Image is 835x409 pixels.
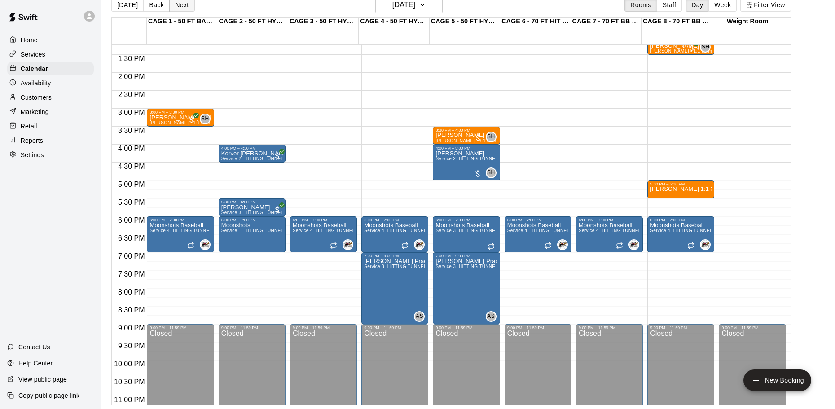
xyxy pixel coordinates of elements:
span: Service 4- HITTING TUNNEL RENTAL - 70ft Baseball [364,228,478,233]
span: 8:00 PM [116,288,147,296]
div: 5:00 PM – 5:30 PM: Anthony Slama 1:1 30min pitching lesson [647,180,714,198]
span: Allie Skaggs [417,311,425,322]
span: 10:30 PM [112,378,147,386]
a: Retail [7,119,94,133]
span: [PERSON_NAME] - 1:1 30 min Baseball Hitting instruction [149,120,274,125]
a: Calendar [7,62,94,75]
div: 5:30 PM – 6:00 PM [221,200,283,204]
img: Jason Pridie [629,240,638,249]
a: Marketing [7,105,94,119]
div: 9:00 PM – 11:59 PM [364,325,426,330]
span: Jason Pridie [346,239,353,250]
span: 8:30 PM [116,306,147,314]
div: 5:00 PM – 5:30 PM [650,182,712,186]
span: AS [416,312,423,321]
p: Reports [21,136,43,145]
span: Recurring event [330,242,337,249]
span: 9:00 PM [116,324,147,332]
span: Service 2- HITTING TUNNEL RENTAL - 50ft Baseball [221,156,335,161]
div: 6:00 PM – 7:00 PM: Moonshots Baseball [290,216,357,252]
span: 1:30 PM [116,55,147,62]
span: Jason Pridie [703,239,711,250]
span: Recurring event [545,242,552,249]
span: Service 3- HITTING TUNNEL RENTAL - 50ft Softball [221,210,333,215]
div: 3:30 PM – 4:00 PM: Scott Hairston - 1:1 30 min Baseball Hitting instruction [433,127,500,145]
div: 9:00 PM – 11:59 PM [721,325,783,330]
p: Copy public page link [18,391,79,400]
div: 6:00 PM – 7:00 PM [435,218,497,222]
span: Service 4- HITTING TUNNEL RENTAL - 70ft Baseball [579,228,693,233]
div: Services [7,48,94,61]
a: Reports [7,134,94,147]
div: CAGE 4 - 50 FT HYBRID BB/SB [359,18,429,26]
img: Jason Pridie [201,240,210,249]
span: SH [702,43,709,52]
p: Retail [21,122,37,131]
div: 9:00 PM – 11:59 PM [507,325,569,330]
div: 6:00 PM – 7:00 PM [149,218,211,222]
div: 6:00 PM – 7:00 PM: Moonshots [219,216,286,252]
span: Recurring event [616,242,623,249]
div: 6:00 PM – 7:00 PM: Moonshots Baseball [147,216,214,252]
span: 3:30 PM [116,127,147,134]
span: Service 3- HITTING TUNNEL RENTAL - 50ft Softball [435,228,547,233]
img: Jason Pridie [558,240,567,249]
span: 10:00 PM [112,360,147,368]
span: All customers have paid [273,151,282,160]
span: 11:00 PM [112,396,147,404]
span: 4:00 PM [116,145,147,152]
span: All customers have paid [187,115,196,124]
span: All customers have paid [273,205,282,214]
p: Settings [21,150,44,159]
div: 7:00 PM – 9:00 PM [364,254,426,258]
div: 6:00 PM – 7:00 PM: Moonshots Baseball [505,216,571,252]
span: Jason Pridie [203,239,211,250]
div: Scott Hairston [700,42,711,53]
div: CAGE 8 - 70 FT BB (w/ pitching mound) [642,18,712,26]
a: Customers [7,91,94,104]
div: Scott Hairston [200,114,211,124]
div: CAGE 1 - 50 FT BASEBALL w/ Auto Feeder [147,18,217,26]
a: Home [7,33,94,47]
p: Services [21,50,45,59]
span: 5:00 PM [116,180,147,188]
p: Home [21,35,38,44]
div: 9:00 PM – 11:59 PM [579,325,640,330]
span: 2:00 PM [116,73,147,80]
div: 3:00 PM – 3:30 PM: Connor Pichette [147,109,214,127]
span: Service 3- HITTING TUNNEL RENTAL - 50ft Softball [435,264,547,269]
span: Service 4- HITTING TUNNEL RENTAL - 70ft Baseball [293,228,407,233]
span: 7:30 PM [116,270,147,278]
span: Scott Hairston [489,167,497,178]
img: Jason Pridie [701,240,710,249]
span: Recurring event [687,242,694,249]
div: 9:00 PM – 11:59 PM [435,325,497,330]
div: CAGE 6 - 70 FT HIT TRAX [500,18,571,26]
span: Scott Hairston [203,114,211,124]
div: Jason Pridie [557,239,568,250]
p: Contact Us [18,343,50,352]
div: Scott Hairston [486,132,497,142]
span: All customers have paid [687,44,696,53]
span: 6:30 PM [116,234,147,242]
span: SH [201,114,209,123]
div: 3:30 PM – 4:00 PM [435,128,497,132]
div: Weight Room [712,18,782,26]
span: Scott Hairston [703,42,711,53]
div: 4:00 PM – 4:30 PM: Service 2- HITTING TUNNEL RENTAL - 50ft Baseball [219,145,286,163]
div: 4:00 PM – 5:00 PM: Service 2- HITTING TUNNEL RENTAL - 50ft Baseball [433,145,500,180]
div: Allie Skaggs [486,311,497,322]
div: Jason Pridie [414,239,425,250]
img: Jason Pridie [343,240,352,249]
span: Jason Pridie [417,239,425,250]
div: 9:00 PM – 11:59 PM [650,325,712,330]
div: 6:00 PM – 7:00 PM: Moonshots Baseball [361,216,428,252]
div: 3:00 PM – 3:30 PM [149,110,211,114]
div: 6:00 PM – 7:00 PM [293,218,354,222]
p: View public page [18,375,67,384]
img: Jason Pridie [415,240,424,249]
